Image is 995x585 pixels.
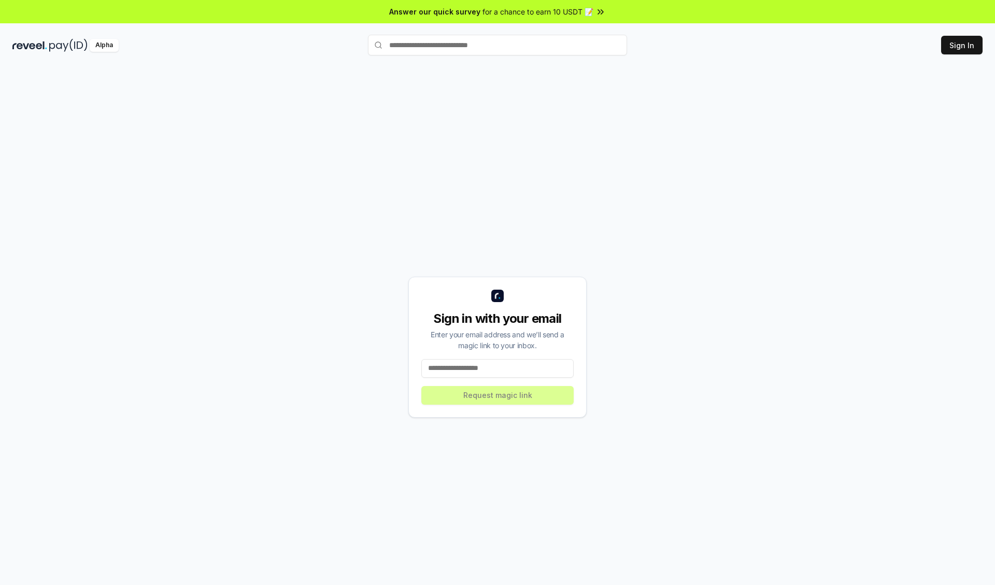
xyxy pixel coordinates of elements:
img: pay_id [49,39,88,52]
button: Sign In [941,36,983,54]
img: logo_small [491,290,504,302]
div: Sign in with your email [421,310,574,327]
img: reveel_dark [12,39,47,52]
div: Enter your email address and we’ll send a magic link to your inbox. [421,329,574,351]
span: for a chance to earn 10 USDT 📝 [482,6,593,17]
span: Answer our quick survey [389,6,480,17]
div: Alpha [90,39,119,52]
